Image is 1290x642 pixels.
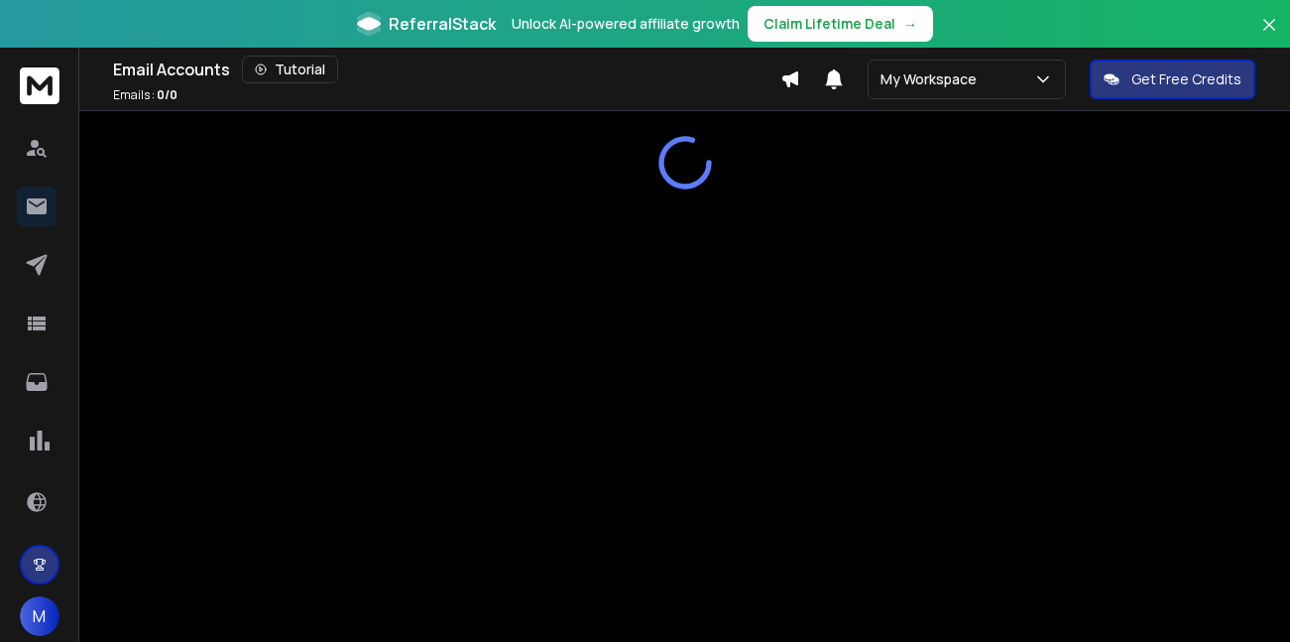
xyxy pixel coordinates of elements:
div: Email Accounts [113,56,780,83]
button: Get Free Credits [1090,60,1255,99]
p: Emails : [113,87,177,103]
button: M [20,596,59,636]
p: Unlock AI-powered affiliate growth [512,14,740,34]
p: Get Free Credits [1131,69,1241,89]
button: Tutorial [242,56,338,83]
span: 0 / 0 [157,86,177,103]
span: → [903,14,917,34]
button: Claim Lifetime Deal→ [748,6,933,42]
span: ReferralStack [389,12,496,36]
p: My Workspace [880,69,985,89]
button: Close banner [1256,12,1282,60]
